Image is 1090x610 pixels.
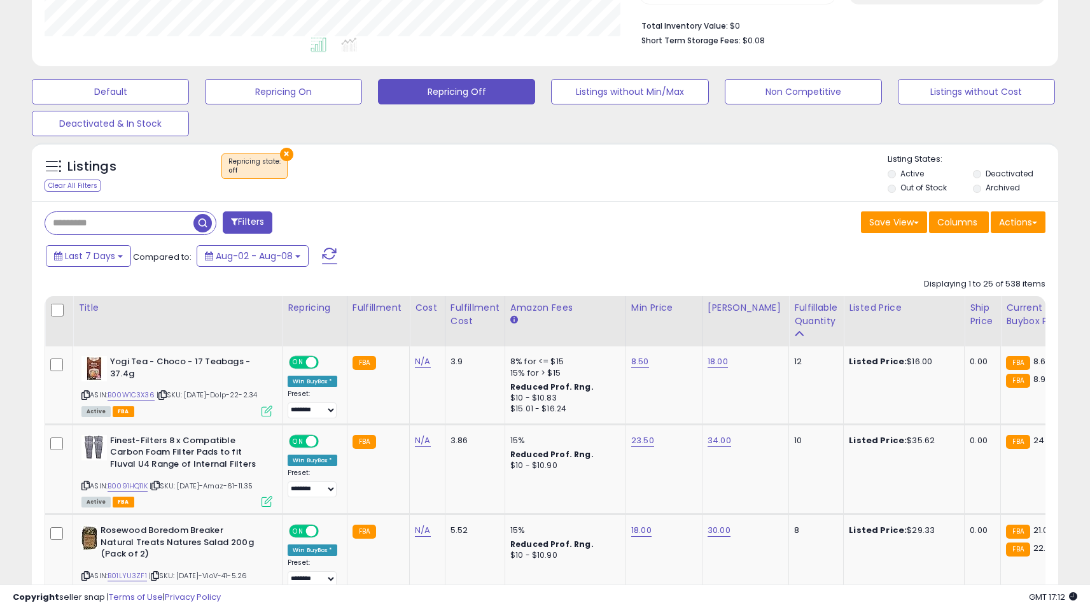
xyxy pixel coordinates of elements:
[81,356,107,381] img: 41w5o519BsL._SL40_.jpg
[288,558,337,587] div: Preset:
[110,356,265,383] b: Yogi Tea - Choco - 17 Teabags - 37.4g
[165,591,221,603] a: Privacy Policy
[109,591,163,603] a: Terms of Use
[631,301,697,315] div: Min Price
[986,182,1020,193] label: Archived
[849,525,954,536] div: $29.33
[970,356,991,367] div: 0.00
[708,434,731,447] a: 34.00
[929,211,989,233] button: Columns
[451,525,495,536] div: 5.52
[280,148,293,161] button: ×
[378,79,535,104] button: Repricing Off
[13,591,59,603] strong: Copyright
[415,301,440,315] div: Cost
[13,592,221,604] div: seller snap | |
[228,157,281,176] span: Repricing state :
[510,381,594,392] b: Reduced Prof. Rng.
[849,301,959,315] div: Listed Price
[510,367,616,379] div: 15% for > $15
[794,525,834,536] div: 8
[133,251,192,263] span: Compared to:
[108,390,155,401] a: B00W1C3X36
[32,111,189,136] button: Deactivated & In Stock
[510,550,616,561] div: $10 - $10.90
[641,17,1036,32] li: $0
[510,539,594,550] b: Reduced Prof. Rng.
[81,497,111,507] span: All listings currently available for purchase on Amazon
[708,355,728,368] a: 18.00
[991,211,1045,233] button: Actions
[900,168,924,179] label: Active
[1033,524,1054,536] span: 21.09
[970,301,995,328] div: Ship Price
[510,404,616,415] div: $15.01 - $16.24
[900,182,947,193] label: Out of Stock
[197,245,309,267] button: Aug-02 - Aug-08
[81,525,97,550] img: 51rhJ4Z5B1L._SL40_.jpg
[415,434,430,447] a: N/A
[937,216,977,229] span: Columns
[849,356,954,367] div: $16.00
[1033,542,1054,554] span: 22.14
[510,460,616,471] div: $10 - $10.90
[641,35,741,46] b: Short Term Storage Fees:
[510,393,616,404] div: $10 - $10.83
[898,79,1055,104] button: Listings without Cost
[451,301,500,328] div: Fulfillment Cost
[65,250,115,262] span: Last 7 Days
[510,301,620,315] div: Amazon Fees
[451,435,495,446] div: 3.86
[1033,434,1044,446] span: 24
[353,356,376,370] small: FBA
[1033,355,1051,367] span: 8.65
[290,357,306,368] span: ON
[794,301,838,328] div: Fulfillable Quantity
[631,355,649,368] a: 8.50
[288,376,337,387] div: Win BuyBox *
[290,436,306,446] span: ON
[32,79,189,104] button: Default
[317,526,337,537] span: OFF
[288,469,337,497] div: Preset:
[81,356,272,415] div: ASIN:
[1006,301,1072,328] div: Current Buybox Price
[551,79,708,104] button: Listings without Min/Max
[794,435,834,446] div: 10
[110,435,265,474] b: Finest-Filters 8 x Compatible Carbon Foam Filter Pads to fit Fluval U4 Range of Internal Filters
[223,211,272,234] button: Filters
[1029,591,1077,603] span: 2025-08-16 17:12 GMT
[288,301,342,315] div: Repricing
[150,481,253,491] span: | SKU: [DATE]-Amaz-61-11.35
[205,79,362,104] button: Repricing On
[353,435,376,449] small: FBA
[353,525,376,539] small: FBA
[708,301,783,315] div: [PERSON_NAME]
[743,34,765,46] span: $0.08
[888,153,1058,166] p: Listing States:
[67,158,116,176] h5: Listings
[641,20,728,31] b: Total Inventory Value:
[849,355,907,367] b: Listed Price:
[1006,543,1030,557] small: FBA
[794,356,834,367] div: 12
[861,211,927,233] button: Save View
[725,79,882,104] button: Non Competitive
[510,435,616,446] div: 15%
[415,524,430,537] a: N/A
[353,301,404,315] div: Fulfillment
[113,406,134,417] span: FBA
[81,435,107,460] img: 51AiSe8XLFL._SL40_.jpg
[288,390,337,418] div: Preset:
[849,435,954,446] div: $35.62
[317,436,337,446] span: OFF
[81,406,111,417] span: All listings currently available for purchase on Amazon
[317,357,337,368] span: OFF
[1006,435,1030,449] small: FBA
[101,525,255,564] b: Rosewood Boredom Breaker Natural Treats Natures Salad 200g (Pack of 2)
[149,571,247,581] span: | SKU: [DATE]-VioV-41-5.26
[45,180,101,192] div: Clear All Filters
[228,166,281,175] div: off
[510,315,518,326] small: Amazon Fees.
[631,524,652,537] a: 18.00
